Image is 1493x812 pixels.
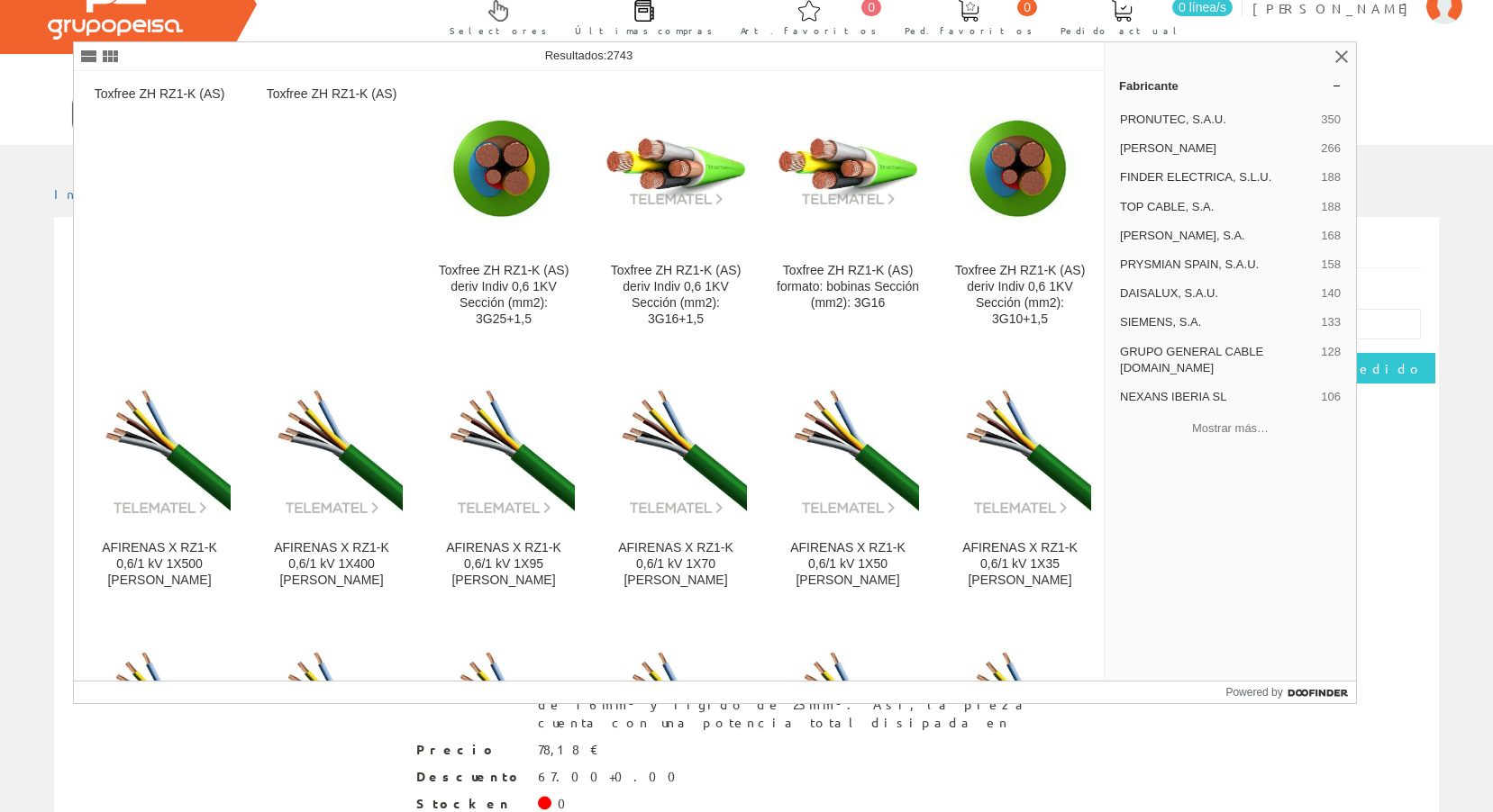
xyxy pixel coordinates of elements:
span: 2743 [606,49,633,62]
img: Toxfree ZH RZ1-K (AS) formato: bobinas Sección (mm2): 3G16 [777,128,919,208]
div: AFIRENAS X RZ1-K 0,6/1 kV 1X50 [PERSON_NAME] [777,540,919,589]
span: 133 [1321,314,1341,330]
img: AFIRENAS X RZ1-K 0,6/1 kV 1X50 BOB [777,374,919,516]
span: Selectores [450,22,547,40]
span: SIEMENS, S.A. [1120,314,1314,330]
span: 188 [1321,199,1341,215]
img: Toxfree ZH RZ1-K (AS) deriv Indiv 0,6 1KV Sección (mm2): 3G25+1,5 [432,96,575,239]
div: 78,18 € [538,741,599,759]
div: AFIRENAS X RZ1-K 0,6/1 kV 1X95 [PERSON_NAME] [432,540,575,589]
span: Pedido actual [1061,22,1183,40]
a: AFIRENAS X RZ1-K 0,6/1 kV 1X70 BOB AFIRENAS X RZ1-K 0,6/1 kV 1X70 [PERSON_NAME] [590,349,761,609]
img: AFIRENAS X RZ1-K 0,6/1 kV 1X500 BOB [88,374,231,516]
img: AFIRENAS X RZ1-K 0,6/1 kV 1X400 BOB [260,374,403,516]
span: 188 [1321,169,1341,185]
span: Resultados: [545,49,633,62]
img: AFIRENAS X RZ1-K 0,6/1 kV 4X4 BOB [949,636,1091,778]
div: Toxfree ZH RZ1-K (AS) deriv Indiv 0,6 1KV Sección (mm2): 3G10+1,5 [949,263,1091,328]
span: Precio [416,741,524,759]
span: Ped. favoritos [905,22,1033,40]
span: FINDER ELECTRICA, S.L.U. [1120,169,1314,185]
span: DAISALUX, S.A.U. [1120,285,1314,302]
a: Toxfree ZH RZ1-K (AS) deriv Indiv 0,6 1KV Sección (mm2): 3G25+1,5 Toxfree ZH RZ1-K (AS) deriv Ind... [418,72,589,348]
span: [PERSON_NAME] [1120,140,1314,157]
span: 106 [1321,389,1341,405]
span: 128 [1321,344,1341,376]
button: Mostrar más… [1112,413,1349,443]
img: AFIRENAS X RZ1-K 0,6/1 kV 1X95 BOB [432,374,575,516]
div: AFIRENAS X RZ1-K 0,6/1 kV 1X35 [PERSON_NAME] [949,540,1091,589]
img: AFIRENAS X RZ1-K 0,6/1 kV 1X4 BOB [777,636,919,778]
span: TOP CABLE, S.A. [1120,199,1314,215]
a: AFIRENAS X RZ1-K 0,6/1 kV 1X400 BOB AFIRENAS X RZ1-K 0,6/1 kV 1X400 [PERSON_NAME] [246,349,417,609]
div: Toxfree ZH RZ1-K (AS) deriv Indiv 0,6 1KV Sección (mm2): 3G16+1,5 [605,263,747,328]
a: AFIRENAS X RZ1-K 0,6/1 kV 1X95 BOB AFIRENAS X RZ1-K 0,6/1 kV 1X95 [PERSON_NAME] [418,349,589,609]
div: Toxfree ZH RZ1-K (AS) formato: bobinas Sección (mm2): 3G16 [777,263,919,311]
div: AFIRENAS X RZ1-K 0,6/1 kV 1X400 [PERSON_NAME] [260,540,403,589]
span: Descuento [416,768,524,786]
img: Toxfree ZH RZ1-K (AS) deriv Indiv 0,6 1KV Sección (mm2): 3G10+1,5 [949,96,1091,239]
span: 350 [1321,112,1341,128]
img: AFIRENAS X RZ1-K 0,6/1 kV 1X35 BOB [949,374,1091,516]
a: Inicio [54,185,131,202]
span: GRUPO GENERAL CABLE [DOMAIN_NAME] [1120,344,1314,376]
img: AFIRENAS X RZ1-K 0,6/1 kV 1X70 BOB [605,374,747,516]
div: AFIRENAS X RZ1-K 0,6/1 kV 1X500 [PERSON_NAME] [88,540,231,589]
span: [PERSON_NAME], S.A. [1120,228,1314,244]
span: NEXANS IBERIA SL [1120,389,1314,405]
span: Art. favoritos [741,22,877,40]
span: 168 [1321,228,1341,244]
div: Toxfree ZH RZ1-K (AS) deriv Indiv 0,6 1KV Sección (mm2): 3G25+1,5 [432,263,575,328]
img: AFIRENAS X RZ1-K 0,6/1 kV 1X6 BOB [605,636,747,778]
img: AFIRENAS X RZ1-K 0,6/1 kV 1X16 BOB [260,636,403,778]
a: AFIRENAS X RZ1-K 0,6/1 kV 1X500 BOB AFIRENAS X RZ1-K 0,6/1 kV 1X500 [PERSON_NAME] [74,349,245,609]
span: 140 [1321,285,1341,302]
span: 266 [1321,140,1341,157]
a: AFIRENAS X RZ1-K 0,6/1 kV 1X50 BOB AFIRENAS X RZ1-K 0,6/1 kV 1X50 [PERSON_NAME] [762,349,933,609]
a: Toxfree ZH RZ1-K (AS) [74,72,245,348]
img: AFIRENAS X RZ1-K 0,6/1 kV 1X25 BOB [88,636,231,778]
img: Toxfree ZH RZ1-K (AS) deriv Indiv 0,6 1KV Sección (mm2): 3G16+1,5 [605,128,747,208]
div: Toxfree ZH RZ1-K (AS) [260,86,403,103]
a: Toxfree ZH RZ1-K (AS) formato: bobinas Sección (mm2): 3G16 Toxfree ZH RZ1-K (AS) formato: bobinas... [762,72,933,348]
span: Últimas compras [575,22,713,40]
div: 67.00+0.00 [538,768,687,786]
span: 158 [1321,257,1341,273]
img: AFIRENAS X RZ1-K 0,6/1 kV 1X10 BOB [432,636,575,778]
a: Powered by [1225,681,1356,703]
span: PRYSMIAN SPAIN, S.A.U. [1120,257,1314,273]
span: PRONUTEC, S.A.U. [1120,112,1314,128]
div: Toxfree ZH RZ1-K (AS) [88,86,231,103]
div: AFIRENAS X RZ1-K 0,6/1 kV 1X70 [PERSON_NAME] [605,540,747,589]
a: Toxfree ZH RZ1-K (AS) deriv Indiv 0,6 1KV Sección (mm2): 3G16+1,5 Toxfree ZH RZ1-K (AS) deriv Ind... [590,72,761,348]
a: Fabricante [1105,71,1356,100]
a: AFIRENAS X RZ1-K 0,6/1 kV 1X35 BOB AFIRENAS X RZ1-K 0,6/1 kV 1X35 [PERSON_NAME] [934,349,1106,609]
span: Powered by [1225,684,1282,700]
a: Toxfree ZH RZ1-K (AS) [246,72,417,348]
a: Toxfree ZH RZ1-K (AS) deriv Indiv 0,6 1KV Sección (mm2): 3G10+1,5 Toxfree ZH RZ1-K (AS) deriv Ind... [934,72,1106,348]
